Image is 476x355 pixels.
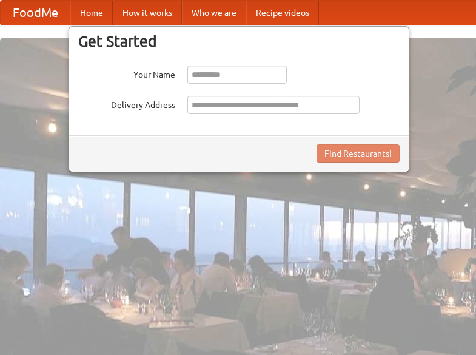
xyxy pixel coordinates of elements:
[1,1,70,25] a: FoodMe
[78,66,175,81] label: Your Name
[70,1,113,25] a: Home
[317,144,400,163] button: Find Restaurants!
[113,1,182,25] a: How it works
[78,96,175,111] label: Delivery Address
[246,1,319,25] a: Recipe videos
[182,1,246,25] a: Who we are
[78,32,400,50] h3: Get Started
